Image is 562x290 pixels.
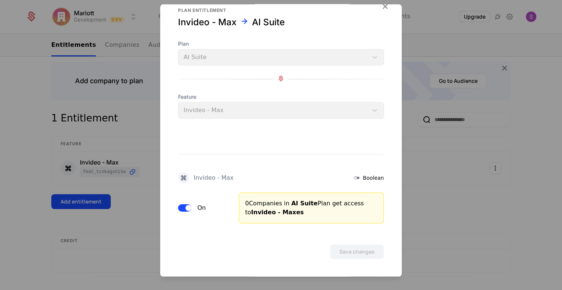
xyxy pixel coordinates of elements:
[363,174,384,181] span: Boolean
[245,199,378,216] div: 0 Companies in Plan get access to
[197,204,206,211] label: On
[178,16,236,28] div: Invideo - Max
[194,175,234,180] div: Invideo - Max
[252,16,285,28] div: AI Suite
[251,208,304,215] span: Invideo - Maxes
[178,40,384,47] span: Plan
[178,7,384,13] div: Plan entitlement
[178,93,384,100] span: Feature
[330,244,384,259] button: Save changes
[291,199,318,206] span: AI Suite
